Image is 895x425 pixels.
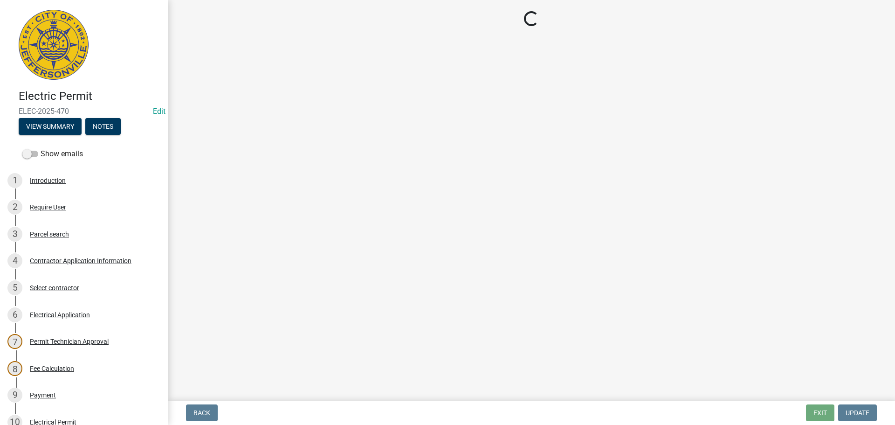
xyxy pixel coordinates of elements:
[19,10,89,80] img: City of Jeffersonville, Indiana
[30,177,66,184] div: Introduction
[7,200,22,215] div: 2
[193,409,210,417] span: Back
[7,388,22,403] div: 9
[153,107,165,116] a: Edit
[85,123,121,131] wm-modal-confirm: Notes
[153,107,165,116] wm-modal-confirm: Edit Application Number
[838,404,877,421] button: Update
[7,361,22,376] div: 8
[7,280,22,295] div: 5
[30,231,69,237] div: Parcel search
[30,392,56,398] div: Payment
[30,258,131,264] div: Contractor Application Information
[22,148,83,160] label: Show emails
[19,118,82,135] button: View Summary
[30,365,74,372] div: Fee Calculation
[19,107,149,116] span: ELEC-2025-470
[846,409,869,417] span: Update
[7,307,22,322] div: 6
[30,285,79,291] div: Select contractor
[7,227,22,242] div: 3
[7,253,22,268] div: 4
[7,334,22,349] div: 7
[85,118,121,135] button: Notes
[30,204,66,210] div: Require User
[30,338,109,345] div: Permit Technician Approval
[19,123,82,131] wm-modal-confirm: Summary
[186,404,218,421] button: Back
[7,173,22,188] div: 1
[30,312,90,318] div: Electrical Application
[19,90,160,103] h4: Electric Permit
[806,404,834,421] button: Exit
